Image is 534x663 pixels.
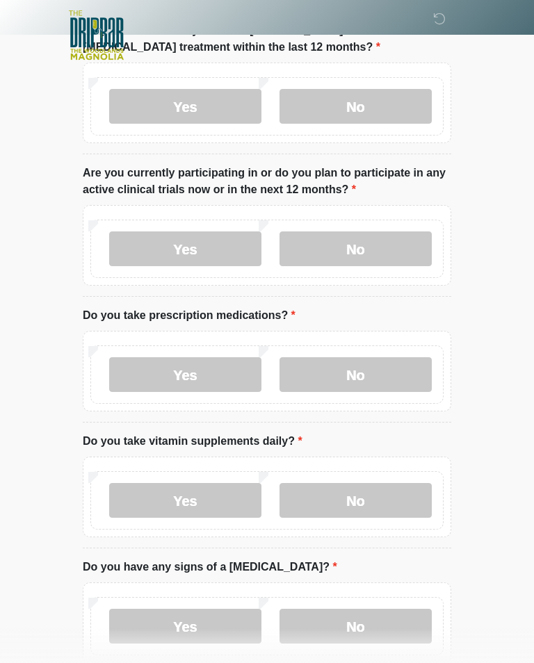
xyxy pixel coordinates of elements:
[83,307,296,324] label: Do you take prescription medications?
[83,559,337,575] label: Do you have any signs of a [MEDICAL_DATA]?
[280,231,432,266] label: No
[109,89,261,124] label: Yes
[109,483,261,518] label: Yes
[83,165,451,198] label: Are you currently participating in or do you plan to participate in any active clinical trials no...
[109,231,261,266] label: Yes
[83,433,302,450] label: Do you take vitamin supplements daily?
[280,357,432,392] label: No
[280,89,432,124] label: No
[109,357,261,392] label: Yes
[69,10,124,61] img: The DripBar - Magnolia Logo
[109,609,261,644] label: Yes
[280,483,432,518] label: No
[280,609,432,644] label: No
